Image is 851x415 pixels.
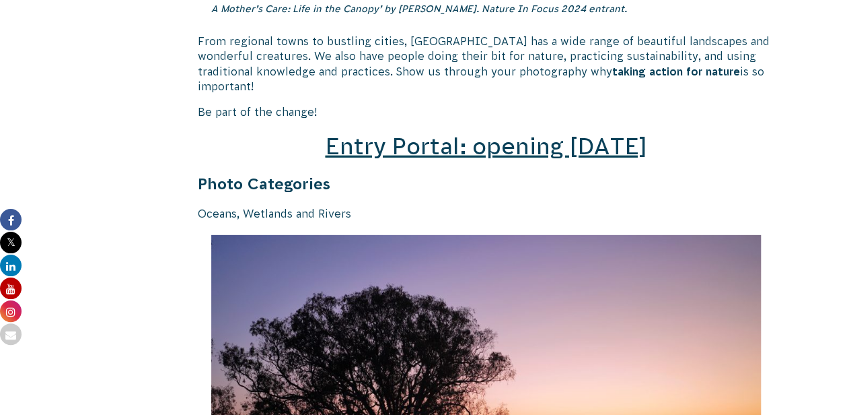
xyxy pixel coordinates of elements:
[198,175,330,193] strong: Photo Categories
[198,104,775,119] p: Be part of the change!
[211,3,627,14] em: A Mother’s Care: Life in the Canopy’ by [PERSON_NAME]. Nature In Focus 2024 entrant.
[325,133,646,159] a: Entry Portal: opening [DATE]
[612,65,740,77] strong: taking action for nature
[198,206,775,221] p: Oceans, Wetlands and Rivers
[198,34,775,94] p: From regional towns to bustling cities, [GEOGRAPHIC_DATA] has a wide range of beautiful landscape...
